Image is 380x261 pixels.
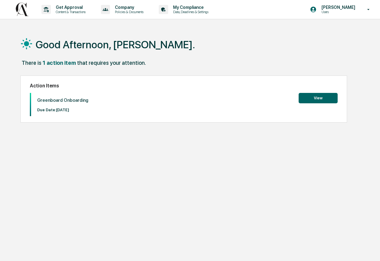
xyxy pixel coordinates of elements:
img: logo [15,2,29,16]
p: Greenboard Onboarding [37,97,88,103]
h1: Good Afternoon, [PERSON_NAME]. [36,39,195,51]
div: that requires your attention. [77,60,146,66]
p: Content & Transactions [51,10,89,14]
div: 1 action item [43,60,76,66]
p: [PERSON_NAME] [317,5,358,10]
p: Due Date: [DATE] [37,108,88,112]
p: Policies & Documents [110,10,147,14]
div: There is [22,60,41,66]
button: View [299,93,338,103]
h2: Action Items [30,83,338,89]
p: Users [317,10,358,14]
a: View [299,95,338,101]
p: Data, Deadlines & Settings [168,10,211,14]
p: Get Approval [51,5,89,10]
p: Company [110,5,147,10]
p: My Compliance [168,5,211,10]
